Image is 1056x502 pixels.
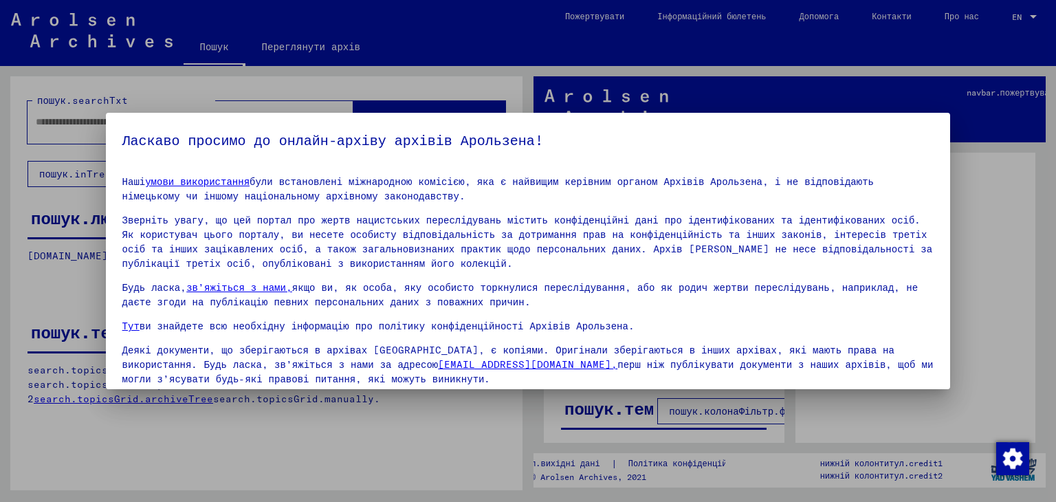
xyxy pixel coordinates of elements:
font: Ласкаво просимо до онлайн-архіву архівів Арользена! [122,131,543,149]
font: ви знайдете всю необхідну інформацію про політику конфіденційності Архівів Арользена. [140,320,635,332]
font: якщо ви, як особа, яку особисто торкнулися переслідування, або як родич жертви переслідувань, нап... [122,281,918,308]
a: [EMAIL_ADDRESS][DOMAIN_NAME], [438,358,617,371]
font: Деякі документи, що зберігаються в архівах [GEOGRAPHIC_DATA], є копіями. Оригінали зберігаються в... [122,344,894,371]
font: Зверніть увагу, що цей портал про жертв нацистських переслідувань містить конфіденційні дані про ... [122,214,933,270]
font: Наші [122,175,146,188]
a: Тут [122,320,140,332]
font: Будь ласка, [122,281,187,294]
a: зв’яжіться з нами, [186,281,292,294]
a: умови використання [145,175,250,188]
font: були встановлені міжнародною комісією, яка є найвищим керівним органом Архівів Арользена, і не ві... [122,175,874,202]
img: Зміна згоди [996,442,1029,475]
